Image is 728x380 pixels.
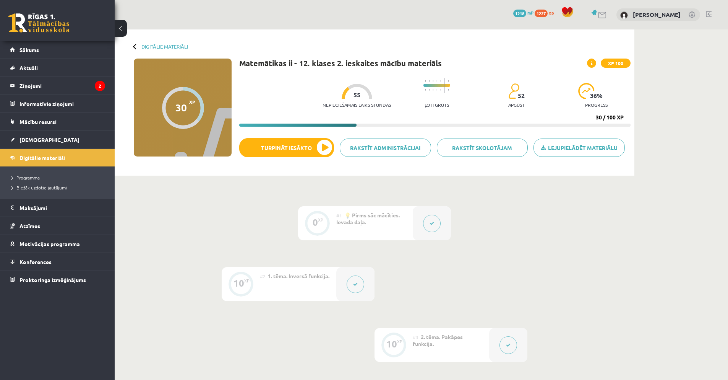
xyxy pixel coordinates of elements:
[10,59,105,77] a: Aktuāli
[10,235,105,253] a: Motivācijas programma
[425,89,426,91] img: icon-short-line-57e1e144782c952c97e751825c79c345078a6d821885a25fce030b3d8c18986b.svg
[11,175,40,181] span: Programma
[535,10,548,17] span: 1227
[444,78,445,93] img: icon-long-line-d9ea69661e0d244f92f715978eff75569469978d946b2353a9bb055b3ed8787d.svg
[313,219,318,226] div: 0
[19,64,38,71] span: Aktuāli
[10,199,105,217] a: Maksājumi
[590,92,603,99] span: 36 %
[19,154,65,161] span: Digitālie materiāli
[10,217,105,235] a: Atzīmes
[268,272,329,279] span: 1. tēma. Inversā funkcija.
[533,139,625,157] a: Lejupielādēt materiālu
[413,333,463,347] span: 2. tēma. Pakāpes funkcija.
[527,10,533,16] span: mP
[19,240,80,247] span: Motivācijas programma
[10,253,105,271] a: Konferences
[513,10,533,16] a: 1218 mP
[10,131,105,148] a: [DEMOGRAPHIC_DATA]
[10,77,105,95] a: Ziņojumi2
[11,184,67,191] span: Biežāk uzdotie jautājumi
[10,95,105,113] a: Informatīvie ziņojumi
[318,218,323,222] div: XP
[585,102,608,108] p: progress
[19,118,57,125] span: Mācību resursi
[260,273,266,279] span: #2
[429,80,430,82] img: icon-short-line-57e1e144782c952c97e751825c79c345078a6d821885a25fce030b3d8c18986b.svg
[239,59,442,68] h1: Matemātikas ii - 12. klases 2. ieskaites mācību materiāls
[11,174,107,181] a: Programma
[233,280,244,287] div: 10
[175,102,187,113] div: 30
[518,92,525,99] span: 52
[620,11,628,19] img: Loreta Krūmiņa
[19,95,105,113] legend: Informatīvie ziņojumi
[19,199,105,217] legend: Maksājumi
[189,99,195,104] span: XP
[433,80,433,82] img: icon-short-line-57e1e144782c952c97e751825c79c345078a6d821885a25fce030b3d8c18986b.svg
[239,138,334,157] button: Turpināt iesākto
[19,77,105,95] legend: Ziņojumi
[19,258,52,265] span: Konferences
[413,334,418,340] span: #3
[437,139,528,157] a: Rakstīt skolotājam
[433,89,433,91] img: icon-short-line-57e1e144782c952c97e751825c79c345078a6d821885a25fce030b3d8c18986b.svg
[11,184,107,191] a: Biežāk uzdotie jautājumi
[323,102,391,108] p: Nepieciešamais laiks stundās
[386,341,397,347] div: 10
[10,113,105,130] a: Mācību resursi
[578,83,595,99] img: icon-progress-161ccf0a02000e728c5f80fcf4c31c7af3da0e1684b2b1d7c360e028c24a22f1.svg
[397,339,402,344] div: XP
[19,46,39,53] span: Sākums
[513,10,526,17] span: 1218
[549,10,554,16] span: xp
[336,212,400,225] span: 💡 Pirms sāc mācīties. Ievada daļa.
[340,139,431,157] a: Rakstīt administrācijai
[10,149,105,166] a: Digitālie materiāli
[429,89,430,91] img: icon-short-line-57e1e144782c952c97e751825c79c345078a6d821885a25fce030b3d8c18986b.svg
[425,80,426,82] img: icon-short-line-57e1e144782c952c97e751825c79c345078a6d821885a25fce030b3d8c18986b.svg
[19,136,79,143] span: [DEMOGRAPHIC_DATA]
[448,80,449,82] img: icon-short-line-57e1e144782c952c97e751825c79c345078a6d821885a25fce030b3d8c18986b.svg
[535,10,558,16] a: 1227 xp
[508,83,519,99] img: students-c634bb4e5e11cddfef0936a35e636f08e4e9abd3cc4e673bd6f9a4125e45ecb1.svg
[336,212,342,219] span: #1
[10,41,105,59] a: Sākums
[8,13,70,33] a: Rīgas 1. Tālmācības vidusskola
[508,102,525,108] p: apgūst
[601,59,631,68] span: XP 100
[425,102,449,108] p: Ļoti grūts
[353,91,360,98] span: 55
[448,89,449,91] img: icon-short-line-57e1e144782c952c97e751825c79c345078a6d821885a25fce030b3d8c18986b.svg
[95,81,105,91] i: 2
[10,271,105,289] a: Proktoringa izmēģinājums
[19,276,86,283] span: Proktoringa izmēģinājums
[19,222,40,229] span: Atzīmes
[141,44,188,49] a: Digitālie materiāli
[244,279,250,283] div: XP
[633,11,681,18] a: [PERSON_NAME]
